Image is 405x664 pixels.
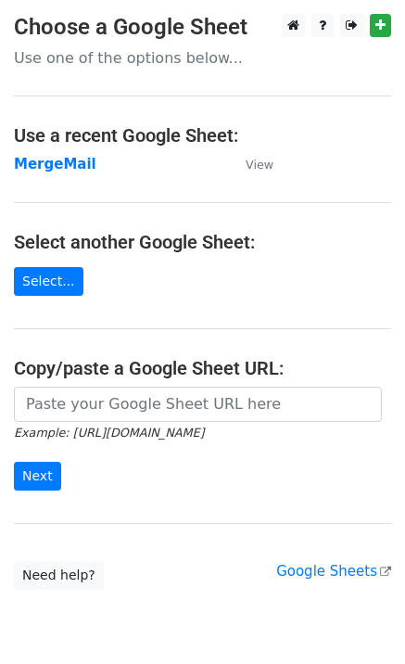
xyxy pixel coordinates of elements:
p: Use one of the options below... [14,48,391,68]
small: View [246,158,273,172]
small: Example: [URL][DOMAIN_NAME] [14,426,204,440]
a: Need help? [14,561,104,590]
h3: Choose a Google Sheet [14,14,391,41]
h4: Select another Google Sheet: [14,231,391,253]
a: Google Sheets [276,563,391,580]
input: Next [14,462,61,491]
a: View [227,156,273,172]
a: MergeMail [14,156,96,172]
input: Paste your Google Sheet URL here [14,387,382,422]
h4: Use a recent Google Sheet: [14,124,391,147]
h4: Copy/paste a Google Sheet URL: [14,357,391,379]
a: Select... [14,267,83,296]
